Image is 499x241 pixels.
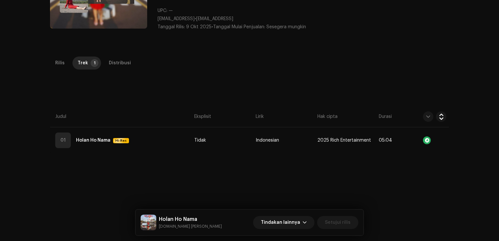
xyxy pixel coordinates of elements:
span: Tindakan lainnya [261,216,300,229]
span: Sesegera mungkin [266,25,306,29]
span: Hi-Res [114,134,128,147]
span: Lirik [256,113,264,120]
span: Eksplisit [194,113,211,120]
strong: Holan Ho Nama [76,134,110,147]
button: Setujui rilis [317,216,358,229]
span: 2025 Rich Entertainment [317,138,371,143]
span: Tanggal Rilis: [158,25,185,29]
p: • [158,16,449,22]
small: Holan Ho Nama [159,223,222,230]
h5: Holan Ho Nama [159,215,222,223]
button: Tindakan lainnya [253,216,314,229]
span: Setujui rilis [325,216,351,229]
span: [EMAIL_ADDRESS] [158,17,195,21]
span: • [158,25,213,29]
span: Hak cipta [317,113,338,120]
img: f1e1d043-76d5-4d1c-9863-453888c5fb31 [141,215,156,230]
span: Durasi [379,113,392,120]
span: [EMAIL_ADDRESS] [196,17,233,21]
div: Distribusi [109,57,131,70]
span: 05:04 [379,138,392,143]
span: Tidak [194,138,206,143]
span: Indonesian [256,138,279,143]
span: Tanggal Mulai Penjualan: [213,25,265,29]
span: 9 Okt 2025 [186,25,211,29]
